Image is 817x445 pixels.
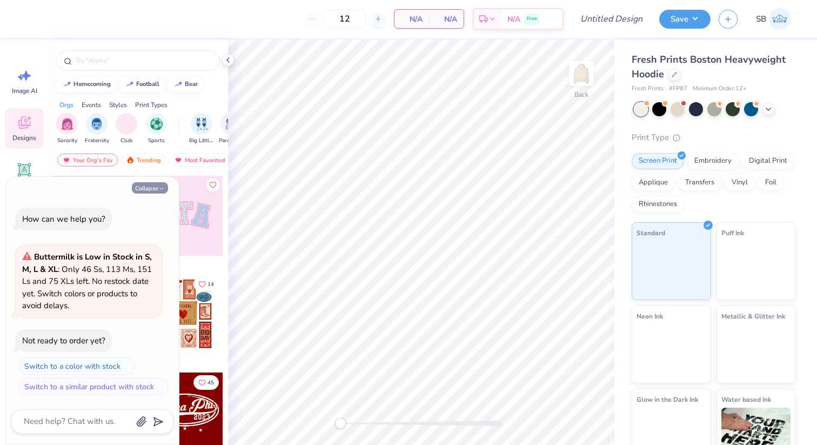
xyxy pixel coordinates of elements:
[572,8,651,30] input: Untitled Design
[116,113,137,145] div: filter for Club
[207,282,214,287] span: 14
[632,84,664,94] span: Fresh Prints
[669,84,687,94] span: # FP87
[637,241,706,295] img: Standard
[193,277,219,291] button: Like
[219,113,244,145] div: filter for Parent's Weekend
[56,113,78,145] div: filter for Sorority
[22,335,105,346] div: Not ready to order yet?
[687,153,739,169] div: Embroidery
[132,182,168,194] button: Collapse
[85,113,109,145] div: filter for Fraternity
[193,375,219,390] button: Like
[769,8,791,30] img: Sage Bernstein
[436,14,457,25] span: N/A
[59,100,73,110] div: Orgs
[56,113,78,145] button: filter button
[62,156,71,164] img: most_fav.gif
[109,100,127,110] div: Styles
[85,113,109,145] button: filter button
[57,154,118,167] div: Your Org's Fav
[721,324,791,378] img: Metallic & Glitter Ink
[756,13,766,25] span: SB
[721,310,785,322] span: Metallic & Glitter Ink
[57,76,116,92] button: homecoming
[22,251,152,275] strong: Buttermilk is Low in Stock in S, M, L & XL
[116,113,137,145] button: filter button
[85,137,109,145] span: Fraternity
[721,227,744,238] span: Puff Ink
[189,137,214,145] span: Big Little Reveal
[12,134,36,142] span: Designs
[324,9,366,29] input: – –
[632,175,675,191] div: Applique
[335,418,346,429] div: Accessibility label
[721,241,791,295] img: Puff Ink
[169,154,230,167] div: Most Favorited
[632,131,795,144] div: Print Type
[571,63,592,84] img: Back
[150,118,163,130] img: Sports Image
[693,84,747,94] span: Minimum Order: 12 +
[22,251,152,311] span: : Only 46 Ss, 113 Ms, 151 Ls and 75 XLs left. No restock date yet. Switch colors or products to a...
[18,378,169,395] button: Switch to a similar product with stock
[73,81,111,87] div: homecoming
[126,156,135,164] img: trending.gif
[91,118,103,130] img: Fraternity Image
[63,81,71,88] img: trend_line.gif
[527,15,537,23] span: Free
[574,90,588,99] div: Back
[721,394,771,405] span: Water based Ink
[75,55,213,66] input: Try "Alpha"
[174,81,183,88] img: trend_line.gif
[225,118,238,130] img: Parent's Weekend Image
[168,76,203,92] button: bear
[12,87,37,95] span: Image AI
[145,113,167,145] div: filter for Sports
[725,175,755,191] div: Vinyl
[119,76,164,92] button: football
[123,363,129,369] img: Switch to a color with stock
[120,118,132,130] img: Club Image
[659,10,711,29] button: Save
[61,118,73,130] img: Sorority Image
[758,175,783,191] div: Foil
[207,380,214,386] span: 45
[637,324,706,378] img: Neon Ink
[632,53,786,81] span: Fresh Prints Boston Heavyweight Hoodie
[18,357,135,375] button: Switch to a color with stock
[219,137,244,145] span: Parent's Weekend
[632,196,684,212] div: Rhinestones
[156,383,163,390] img: Switch to a similar product with stock
[22,214,105,224] div: How can we help you?
[637,394,698,405] span: Glow in the Dark Ink
[121,154,166,167] div: Trending
[219,113,244,145] button: filter button
[125,81,134,88] img: trend_line.gif
[678,175,721,191] div: Transfers
[206,178,219,191] button: Like
[751,8,795,30] a: SB
[401,14,423,25] span: N/A
[632,153,684,169] div: Screen Print
[120,137,132,145] span: Club
[174,156,183,164] img: most_fav.gif
[136,81,159,87] div: football
[189,113,214,145] button: filter button
[637,227,665,238] span: Standard
[507,14,520,25] span: N/A
[82,100,101,110] div: Events
[185,81,198,87] div: bear
[742,153,794,169] div: Digital Print
[135,100,168,110] div: Print Types
[57,137,77,145] span: Sorority
[145,113,167,145] button: filter button
[637,310,663,322] span: Neon Ink
[148,137,165,145] span: Sports
[196,118,207,130] img: Big Little Reveal Image
[189,113,214,145] div: filter for Big Little Reveal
